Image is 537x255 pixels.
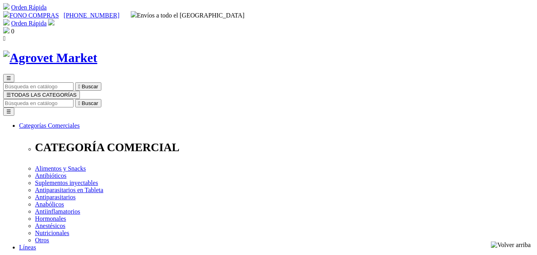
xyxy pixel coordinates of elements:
[48,20,54,27] a: Acceda a su cuenta de cliente
[3,27,10,33] img: shopping-bag.svg
[35,165,86,172] a: Alimentos y Snacks
[6,75,11,81] span: ☰
[3,74,14,82] button: ☰
[35,208,80,215] a: Antiinflamatorios
[35,187,103,193] a: Antiparasitarios en Tableta
[19,244,36,251] a: Líneas
[35,237,49,243] a: Otros
[75,82,101,91] button:  Buscar
[3,99,74,107] input: Buscar
[3,107,14,116] button: ☰
[35,194,76,200] a: Antiparasitarios
[35,172,66,179] a: Antibióticos
[3,12,59,19] a: FONO COMPRAS
[78,100,80,106] i: 
[131,12,245,19] span: Envíos a todo el [GEOGRAPHIC_DATA]
[35,141,534,154] p: CATEGORÍA COMERCIAL
[11,28,14,35] span: 0
[75,99,101,107] button:  Buscar
[19,122,79,129] a: Categorías Comerciales
[3,51,97,65] img: Agrovet Market
[35,201,64,208] a: Anabólicos
[64,12,119,19] a: [PHONE_NUMBER]
[6,92,11,98] span: ☰
[3,82,74,91] input: Buscar
[35,215,66,222] a: Hormonales
[3,3,10,10] img: shopping-cart.svg
[82,100,98,106] span: Buscar
[3,11,10,18] img: phone.svg
[491,241,531,249] img: Volver arriba
[78,84,80,90] i: 
[11,4,47,11] a: Orden Rápida
[35,222,65,229] a: Anestésicos
[11,20,47,27] a: Orden Rápida
[48,19,54,25] img: user.svg
[3,91,80,99] button: ☰TODAS LAS CATEGORÍAS
[3,19,10,25] img: shopping-cart.svg
[3,35,6,42] i: 
[35,179,98,186] a: Suplementos inyectables
[131,11,137,18] img: delivery-truck.svg
[82,84,98,90] span: Buscar
[35,230,69,236] a: Nutricionales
